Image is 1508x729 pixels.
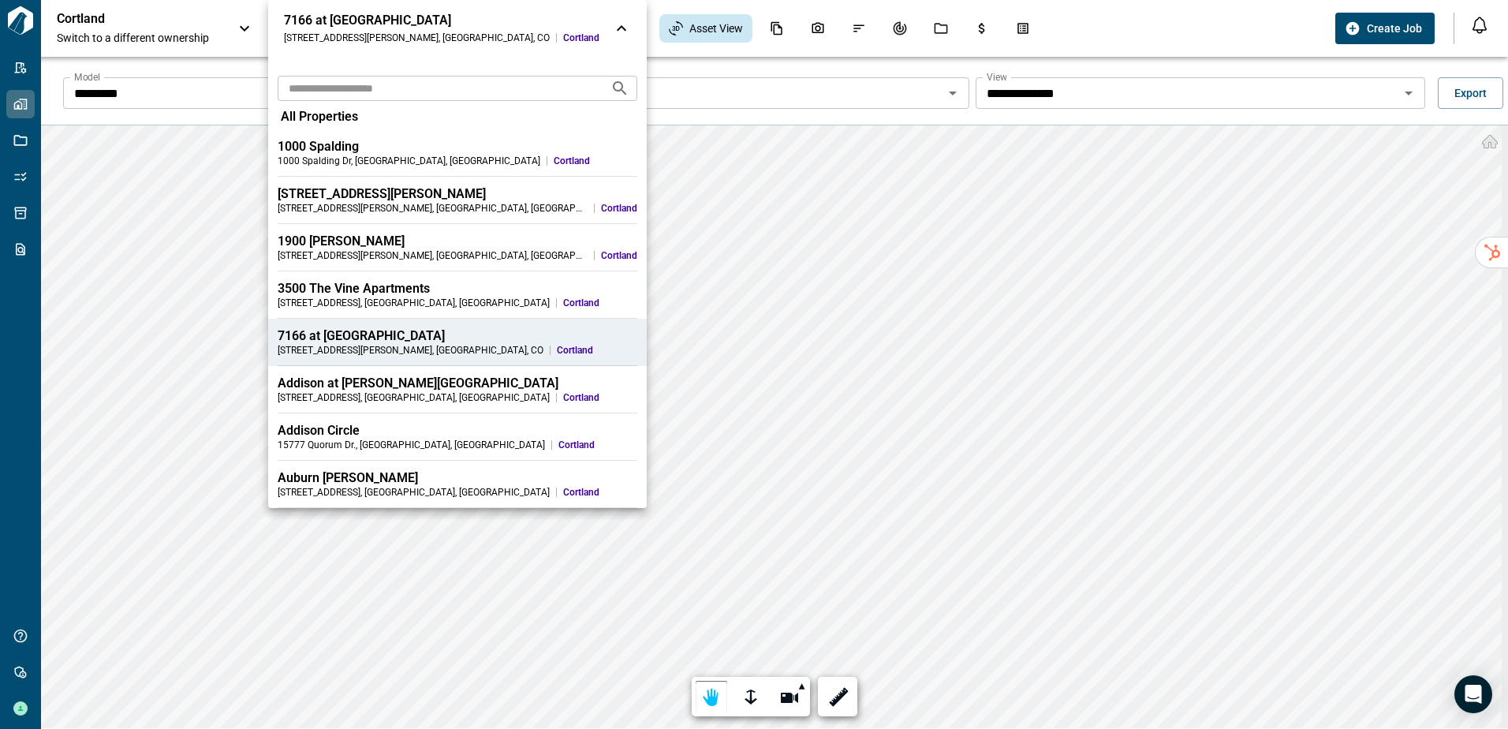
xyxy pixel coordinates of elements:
div: 7166 at [GEOGRAPHIC_DATA] [278,328,637,344]
span: Cortland [558,439,637,451]
div: 7166 at [GEOGRAPHIC_DATA] [284,13,599,28]
div: [STREET_ADDRESS][PERSON_NAME] , [GEOGRAPHIC_DATA] , CO [284,32,550,44]
span: All Properties [281,109,358,125]
span: Cortland [563,297,637,309]
div: 1000 Spalding Dr , [GEOGRAPHIC_DATA] , [GEOGRAPHIC_DATA] [278,155,540,167]
div: [STREET_ADDRESS][PERSON_NAME] [278,186,637,202]
div: [STREET_ADDRESS][PERSON_NAME] , [GEOGRAPHIC_DATA] , [GEOGRAPHIC_DATA] [278,202,588,215]
div: [STREET_ADDRESS] , [GEOGRAPHIC_DATA] , [GEOGRAPHIC_DATA] [278,391,550,404]
div: [STREET_ADDRESS][PERSON_NAME] , [GEOGRAPHIC_DATA] , CO [278,344,543,357]
div: [STREET_ADDRESS] , [GEOGRAPHIC_DATA] , [GEOGRAPHIC_DATA] [278,297,550,309]
div: [STREET_ADDRESS][PERSON_NAME] , [GEOGRAPHIC_DATA] , [GEOGRAPHIC_DATA] [278,249,588,262]
span: Cortland [563,391,637,404]
div: 15777 Quorum Dr. , [GEOGRAPHIC_DATA] , [GEOGRAPHIC_DATA] [278,439,545,451]
div: 1900 [PERSON_NAME] [278,234,637,249]
div: Open Intercom Messenger [1454,675,1492,713]
span: Cortland [554,155,637,167]
div: Auburn [PERSON_NAME] [278,470,637,486]
span: Cortland [601,202,637,215]
span: Cortland [601,249,637,262]
span: Cortland [563,32,599,44]
button: Search projects [604,73,636,104]
span: Cortland [557,344,637,357]
div: [STREET_ADDRESS] , [GEOGRAPHIC_DATA] , [GEOGRAPHIC_DATA] [278,486,550,499]
div: 3500 The Vine Apartments [278,281,637,297]
div: Addison at [PERSON_NAME][GEOGRAPHIC_DATA] [278,376,637,391]
div: Addison Circle [278,423,637,439]
div: 1000 Spalding [278,139,637,155]
span: Cortland [563,486,637,499]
